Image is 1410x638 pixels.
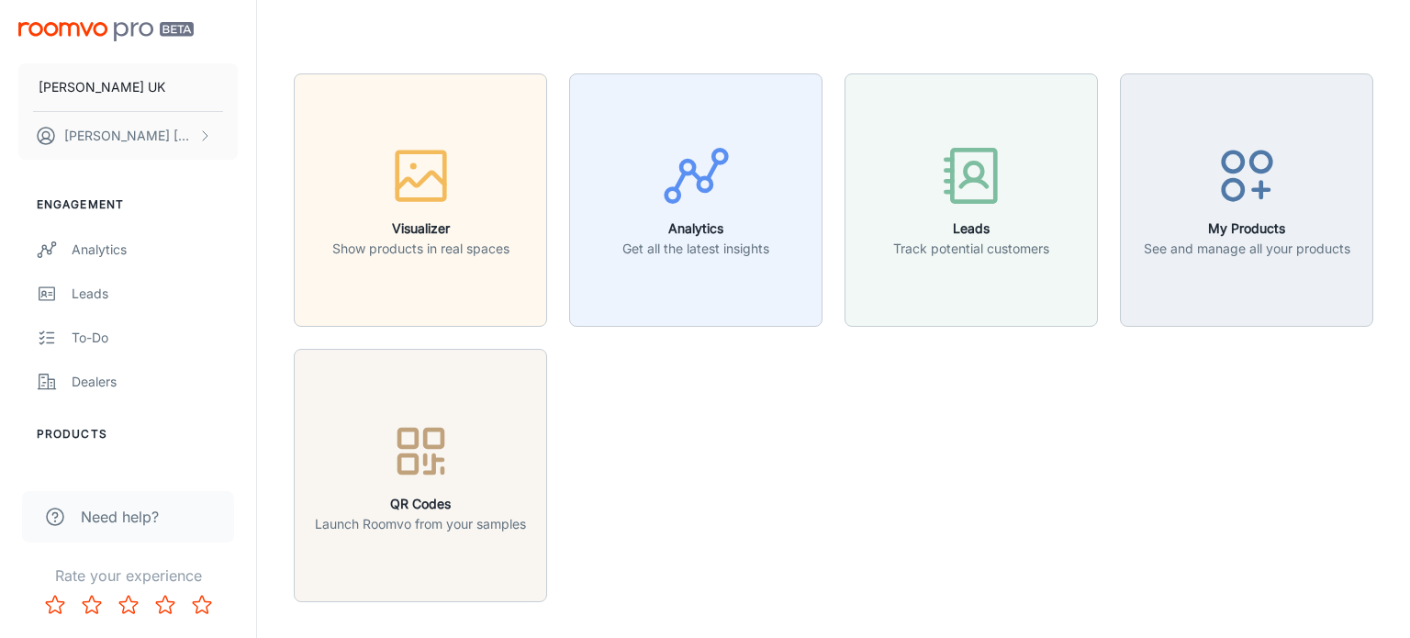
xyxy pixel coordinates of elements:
[37,587,73,623] button: Rate 1 star
[315,514,526,534] p: Launch Roomvo from your samples
[18,112,238,160] button: [PERSON_NAME] [PERSON_NAME]
[893,239,1049,259] p: Track potential customers
[72,328,238,348] div: To-do
[147,587,184,623] button: Rate 4 star
[893,218,1049,239] h6: Leads
[81,506,159,528] span: Need help?
[622,218,769,239] h6: Analytics
[1144,218,1350,239] h6: My Products
[110,587,147,623] button: Rate 3 star
[845,73,1098,327] button: LeadsTrack potential customers
[1144,239,1350,259] p: See and manage all your products
[315,494,526,514] h6: QR Codes
[1120,73,1373,327] button: My ProductsSee and manage all your products
[845,189,1098,207] a: LeadsTrack potential customers
[294,73,547,327] button: VisualizerShow products in real spaces
[569,73,822,327] button: AnalyticsGet all the latest insights
[18,22,194,41] img: Roomvo PRO Beta
[73,587,110,623] button: Rate 2 star
[1120,189,1373,207] a: My ProductsSee and manage all your products
[64,126,194,146] p: [PERSON_NAME] [PERSON_NAME]
[72,372,238,392] div: Dealers
[294,465,547,483] a: QR CodesLaunch Roomvo from your samples
[294,349,547,602] button: QR CodesLaunch Roomvo from your samples
[18,63,238,111] button: [PERSON_NAME] UK
[72,284,238,304] div: Leads
[72,240,238,260] div: Analytics
[569,189,822,207] a: AnalyticsGet all the latest insights
[39,77,165,97] p: [PERSON_NAME] UK
[332,239,509,259] p: Show products in real spaces
[15,565,241,587] p: Rate your experience
[72,469,238,489] div: My Products
[622,239,769,259] p: Get all the latest insights
[184,587,220,623] button: Rate 5 star
[332,218,509,239] h6: Visualizer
